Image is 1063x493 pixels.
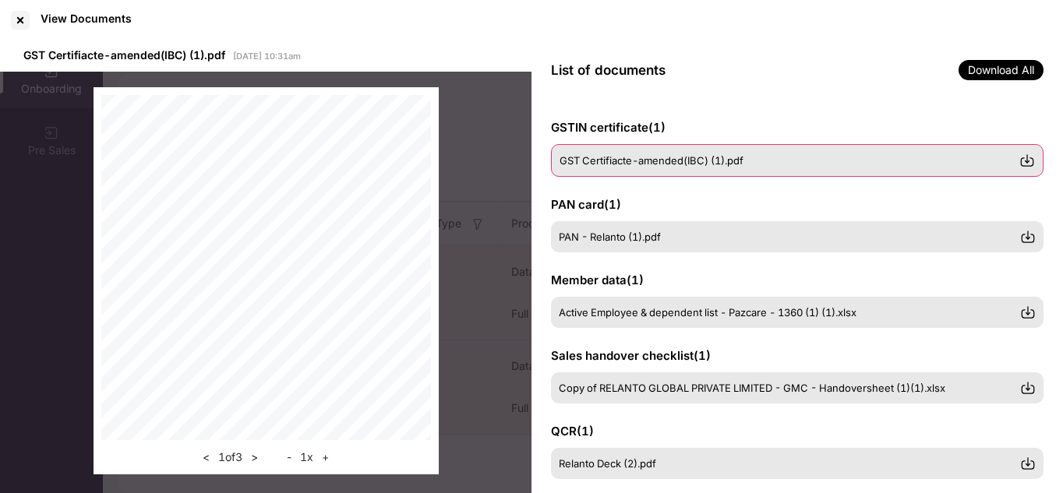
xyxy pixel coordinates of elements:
span: Active Employee & dependent list - Pazcare - 1360 (1) (1).xlsx [559,306,856,319]
div: View Documents [41,12,132,25]
span: List of documents [551,62,666,78]
span: [DATE] 10:31am [233,51,301,62]
img: svg+xml;base64,PHN2ZyBpZD0iRG93bmxvYWQtMzJ4MzIiIHhtbG5zPSJodHRwOi8vd3d3LnczLm9yZy8yMDAwL3N2ZyIgd2... [1020,380,1036,396]
span: GST Certifiacte-amended(IBC) (1).pdf [560,154,743,167]
span: Copy of RELANTO GLOBAL PRIVATE LIMITED - GMC - Handoversheet (1)(1).xlsx [559,382,945,394]
span: PAN card ( 1 ) [551,197,621,212]
span: Member data ( 1 ) [551,273,644,287]
img: svg+xml;base64,PHN2ZyBpZD0iRG93bmxvYWQtMzJ4MzIiIHhtbG5zPSJodHRwOi8vd3d3LnczLm9yZy8yMDAwL3N2ZyIgd2... [1020,305,1036,320]
div: 1 of 3 [198,448,263,467]
span: GSTIN certificate ( 1 ) [551,120,666,135]
span: PAN - Relanto (1).pdf [559,231,661,243]
img: svg+xml;base64,PHN2ZyBpZD0iRG93bmxvYWQtMzJ4MzIiIHhtbG5zPSJodHRwOi8vd3d3LnczLm9yZy8yMDAwL3N2ZyIgd2... [1020,456,1036,471]
span: GST Certifiacte-amended(IBC) (1).pdf [23,48,225,62]
img: svg+xml;base64,PHN2ZyBpZD0iRG93bmxvYWQtMzJ4MzIiIHhtbG5zPSJodHRwOi8vd3d3LnczLm9yZy8yMDAwL3N2ZyIgd2... [1020,229,1036,245]
button: - [282,448,296,467]
span: Relanto Deck (2).pdf [559,457,656,470]
button: < [198,448,214,467]
span: QCR ( 1 ) [551,424,594,438]
button: > [246,448,263,467]
span: Download All [959,60,1044,80]
button: + [317,448,334,467]
img: svg+xml;base64,PHN2ZyBpZD0iRG93bmxvYWQtMzJ4MzIiIHhtbG5zPSJodHRwOi8vd3d3LnczLm9yZy8yMDAwL3N2ZyIgd2... [1019,153,1035,168]
div: 1 x [282,448,334,467]
span: Sales handover checklist ( 1 ) [551,348,711,363]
